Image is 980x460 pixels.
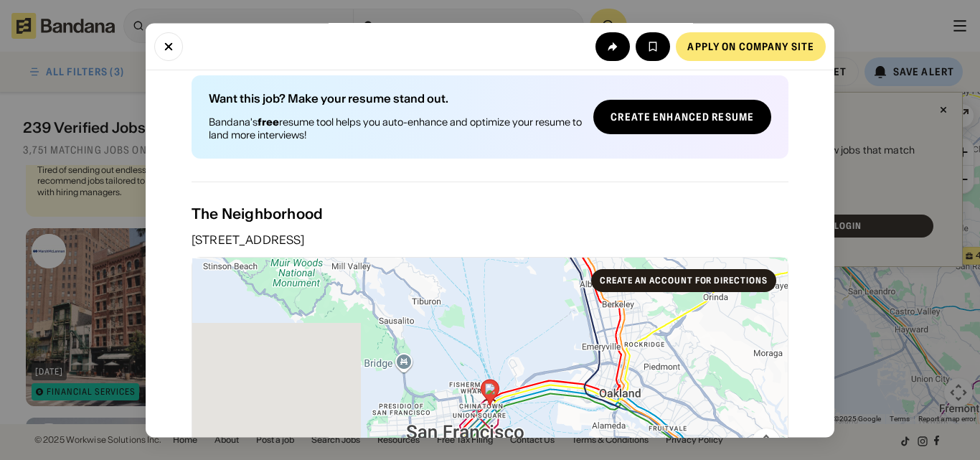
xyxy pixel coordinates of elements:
[752,428,781,457] button: Map camera controls
[209,93,582,104] div: Want this job? Make your resume stand out.
[209,116,582,141] div: Bandana's resume tool helps you auto-enhance and optimize your resume to land more interviews!
[611,112,754,122] div: Create Enhanced Resume
[192,234,788,245] div: [STREET_ADDRESS]
[258,116,279,128] b: free
[600,276,768,285] div: Create an account for directions
[192,205,788,222] div: The Neighborhood
[687,41,814,51] div: Apply on company site
[154,32,183,60] button: Close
